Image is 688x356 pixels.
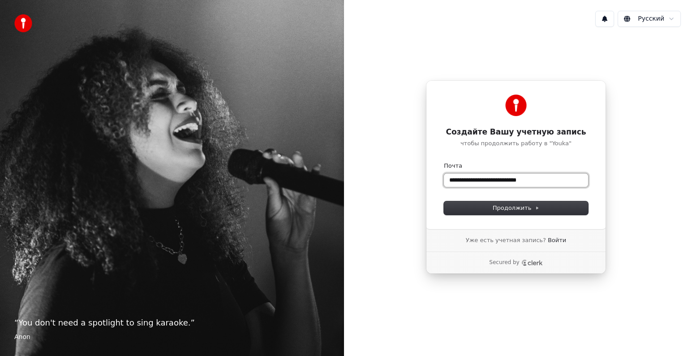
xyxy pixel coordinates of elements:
button: Продолжить [444,201,588,215]
p: Secured by [489,259,519,266]
h1: Создайте Вашу учетную запись [444,127,588,138]
span: Уже есть учетная запись? [466,236,546,244]
img: Youka [505,95,527,116]
label: Почта [444,162,462,170]
p: “ You don't need a spotlight to sing karaoke. ” [14,317,330,329]
p: чтобы продолжить работу в "Youka" [444,139,588,148]
footer: Anon [14,333,330,342]
img: youka [14,14,32,32]
a: Clerk logo [521,260,543,266]
span: Продолжить [493,204,540,212]
a: Войти [548,236,566,244]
